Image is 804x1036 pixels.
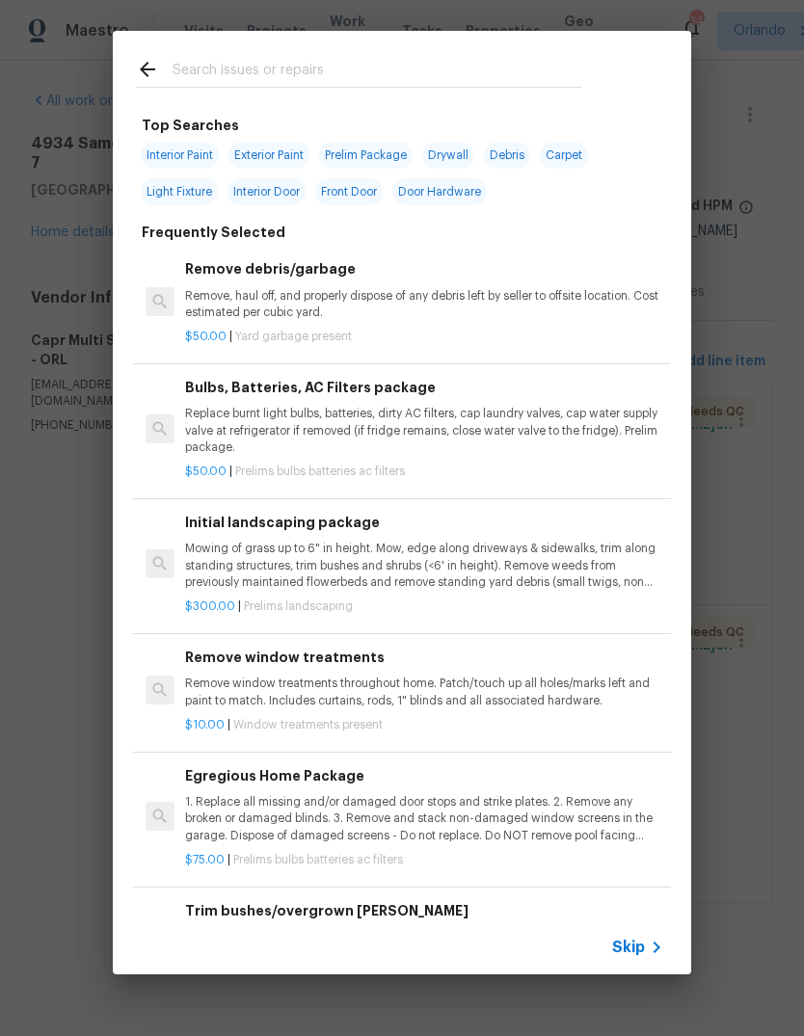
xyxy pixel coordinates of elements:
h6: Egregious Home Package [185,765,663,786]
span: $50.00 [185,331,227,342]
span: Prelim Package [319,142,413,169]
span: Debris [484,142,530,169]
h6: Initial landscaping package [185,512,663,533]
span: $50.00 [185,465,227,477]
h6: Top Searches [142,115,239,136]
span: Drywall [422,142,474,169]
span: $10.00 [185,719,225,731]
span: Yard garbage present [235,331,352,342]
span: Interior Paint [141,142,219,169]
p: | [185,598,663,615]
span: Prelims bulbs batteries ac filters [233,854,403,865]
h6: Bulbs, Batteries, AC Filters package [185,377,663,398]
span: Door Hardware [392,178,487,205]
span: Front Door [315,178,383,205]
span: Exterior Paint [228,142,309,169]
span: Skip [612,938,645,957]
h6: Frequently Selected [142,222,285,243]
p: Replace burnt light bulbs, batteries, dirty AC filters, cap laundry valves, cap water supply valv... [185,406,663,455]
input: Search issues or repairs [173,58,581,87]
p: | [185,464,663,480]
h6: Trim bushes/overgrown [PERSON_NAME] [185,900,663,921]
span: $75.00 [185,854,225,865]
h6: Remove window treatments [185,647,663,668]
p: | [185,329,663,345]
span: Prelims landscaping [244,600,353,612]
span: Interior Door [228,178,306,205]
p: 1. Replace all missing and/or damaged door stops and strike plates. 2. Remove any broken or damag... [185,794,663,843]
p: Remove window treatments throughout home. Patch/touch up all holes/marks left and paint to match.... [185,676,663,708]
p: | [185,717,663,733]
span: Window treatments present [233,719,383,731]
h6: Remove debris/garbage [185,258,663,279]
p: | [185,852,663,868]
p: Remove, haul off, and properly dispose of any debris left by seller to offsite location. Cost est... [185,288,663,321]
span: Carpet [540,142,588,169]
span: Light Fixture [141,178,218,205]
span: $300.00 [185,600,235,612]
span: Prelims bulbs batteries ac filters [235,465,405,477]
p: Mowing of grass up to 6" in height. Mow, edge along driveways & sidewalks, trim along standing st... [185,541,663,590]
